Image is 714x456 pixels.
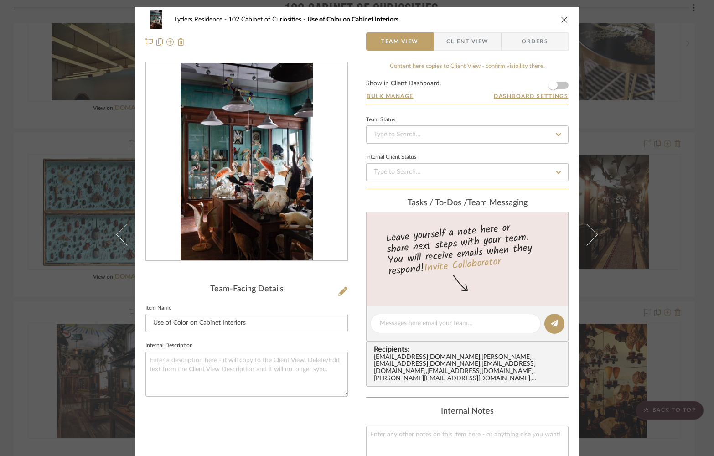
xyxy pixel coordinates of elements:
div: Internal Client Status [366,155,416,160]
span: Use of Color on Cabinet Interiors [307,16,398,23]
img: e5aeee05-636c-4e65-b521-85d6a53e9313_436x436.jpg [181,63,312,261]
div: team Messaging [366,198,569,208]
label: Item Name [145,306,171,311]
div: Team Status [366,118,395,122]
span: Tasks / To-Dos / [408,199,467,207]
span: Team View [381,32,419,51]
div: Leave yourself a note here or share next steps with your team. You will receive emails when they ... [365,218,570,279]
span: Client View [446,32,488,51]
label: Internal Description [145,343,193,348]
button: Bulk Manage [366,92,414,100]
input: Type to Search… [366,163,569,181]
div: Internal Notes [366,407,569,417]
div: Team-Facing Details [145,285,348,295]
div: Content here copies to Client View - confirm visibility there. [366,62,569,71]
span: Recipients: [374,345,564,353]
input: Enter Item Name [145,314,348,332]
a: Invite Collaborator [424,254,502,277]
span: 102 Cabinet of Curiosities [228,16,307,23]
span: Orders [512,32,558,51]
button: Dashboard Settings [493,92,569,100]
div: 0 [146,63,347,261]
img: e5aeee05-636c-4e65-b521-85d6a53e9313_48x40.jpg [145,10,167,29]
img: Remove from project [177,38,185,46]
div: [EMAIL_ADDRESS][DOMAIN_NAME] , [PERSON_NAME][EMAIL_ADDRESS][DOMAIN_NAME] , [EMAIL_ADDRESS][DOMAIN... [374,354,564,383]
span: Lyders Residence [175,16,228,23]
input: Type to Search… [366,125,569,144]
button: close [560,16,569,24]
